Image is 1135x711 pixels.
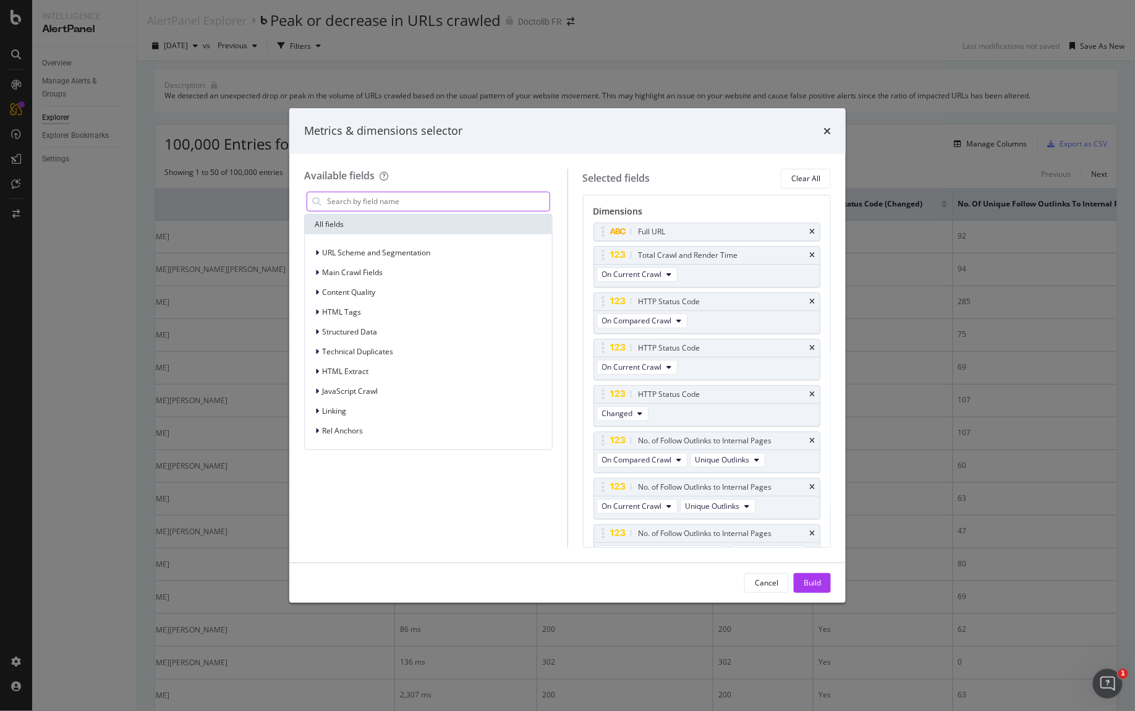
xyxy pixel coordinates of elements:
[695,454,750,465] span: Unique Outlinks
[1118,669,1128,679] span: 1
[597,313,687,328] button: On Compared Crawl
[593,432,821,473] div: No. of Follow Outlinks to Internal PagestimesOn Compared CrawlUnique Outlinks
[781,169,831,189] button: Clear All
[639,435,772,447] div: No. of Follow Outlinks to Internal Pages
[602,408,633,419] span: Changed
[639,296,700,308] div: HTTP Status Code
[593,385,821,427] div: HTTP Status CodetimesChanged
[804,577,821,588] div: Build
[731,545,806,560] button: Unique Outlinks
[639,481,772,493] div: No. of Follow Outlinks to Internal Pages
[809,344,815,352] div: times
[794,573,831,593] button: Build
[304,123,462,139] div: Metrics & dimensions selector
[680,499,755,514] button: Unique Outlinks
[597,406,648,421] button: Changed
[322,287,375,297] span: Content Quality
[639,388,700,401] div: HTTP Status Code
[305,215,552,234] div: All fields
[639,226,666,238] div: Full URL
[809,252,815,259] div: times
[289,108,846,603] div: modal
[322,247,430,258] span: URL Scheme and Segmentation
[597,453,687,467] button: On Compared Crawl
[304,169,375,182] div: Available fields
[809,228,815,236] div: times
[322,366,368,377] span: HTML Extract
[583,171,650,185] div: Selected fields
[809,391,815,398] div: times
[791,173,820,184] div: Clear All
[322,386,378,396] span: JavaScript Crawl
[602,315,672,326] span: On Compared Crawl
[1093,669,1123,699] iframe: Intercom live chat
[593,246,821,287] div: Total Crawl and Render TimetimesOn Current Crawl
[823,123,831,139] div: times
[639,527,772,540] div: No. of Follow Outlinks to Internal Pages
[597,267,678,282] button: On Current Crawl
[326,192,550,211] input: Search by field name
[690,453,765,467] button: Unique Outlinks
[602,501,662,511] span: On Current Crawl
[322,326,377,337] span: Structured Data
[593,478,821,519] div: No. of Follow Outlinks to Internal PagestimesOn Current CrawlUnique Outlinks
[322,307,361,317] span: HTML Tags
[602,454,672,465] span: On Compared Crawl
[593,292,821,334] div: HTTP Status CodetimesOn Compared Crawl
[602,269,662,279] span: On Current Crawl
[639,249,738,262] div: Total Crawl and Render Time
[809,530,815,537] div: times
[602,362,662,372] span: On Current Crawl
[809,437,815,445] div: times
[639,342,700,354] div: HTTP Status Code
[809,483,815,491] div: times
[597,499,678,514] button: On Current Crawl
[593,205,821,223] div: Dimensions
[322,406,346,416] span: Linking
[809,298,815,305] div: times
[322,425,363,436] span: Rel Anchors
[597,360,678,375] button: On Current Crawl
[593,524,821,566] div: No. of Follow Outlinks to Internal PagestimesDiff. between Crawls - PercentageUnique Outlinks
[755,577,778,588] div: Cancel
[597,545,728,560] button: Diff. between Crawls - Percentage
[744,573,789,593] button: Cancel
[322,267,383,278] span: Main Crawl Fields
[593,223,821,241] div: Full URLtimes
[322,346,393,357] span: Technical Duplicates
[593,339,821,380] div: HTTP Status CodetimesOn Current Crawl
[686,501,740,511] span: Unique Outlinks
